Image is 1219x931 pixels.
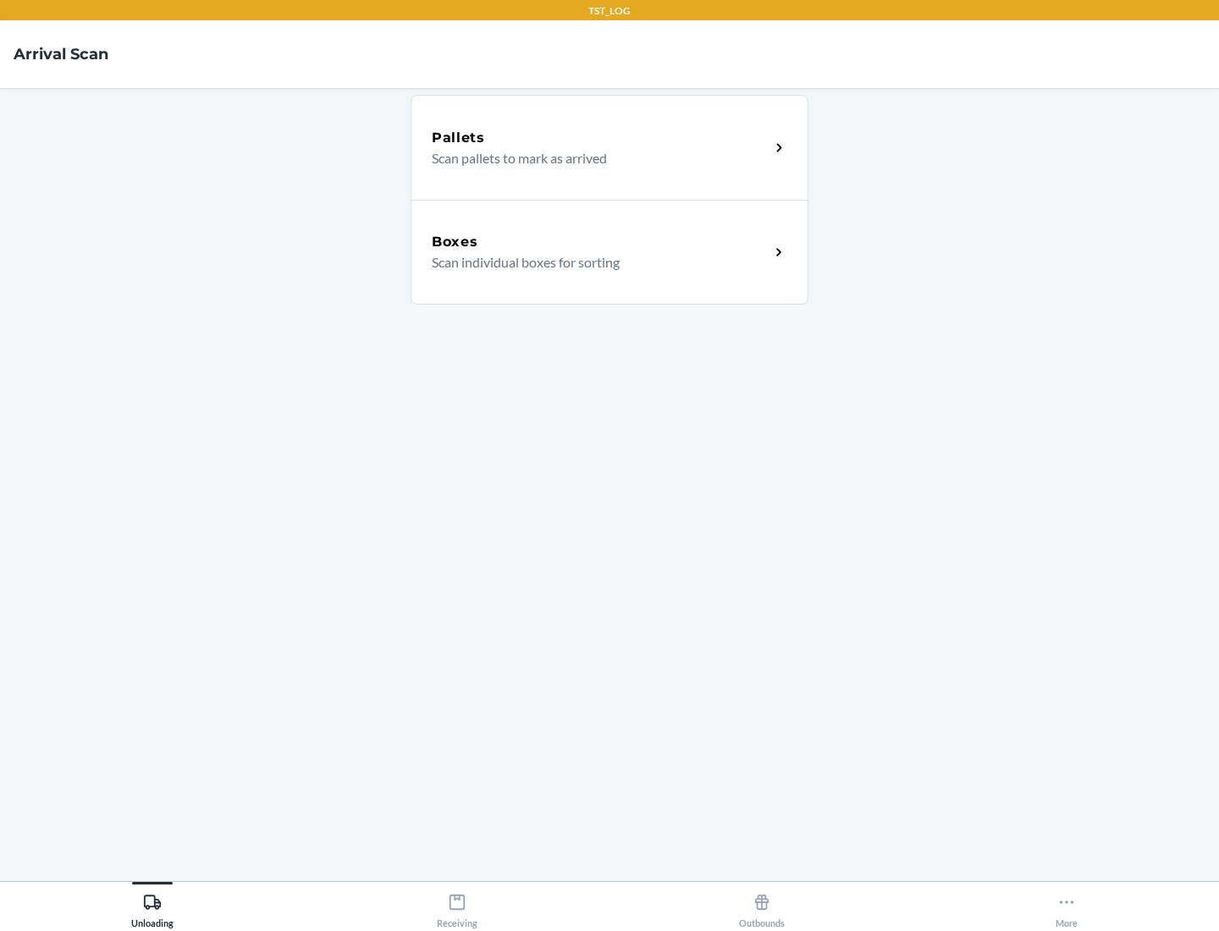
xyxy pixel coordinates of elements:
div: Unloading [131,886,174,928]
p: TST_LOG [588,3,631,19]
h5: Pallets [432,128,485,148]
p: Scan individual boxes for sorting [432,252,756,273]
a: PalletsScan pallets to mark as arrived [411,95,808,200]
h5: Boxes [432,232,478,252]
div: More [1056,886,1078,928]
a: BoxesScan individual boxes for sorting [411,200,808,305]
button: Outbounds [609,882,914,928]
div: Receiving [437,886,477,928]
p: Scan pallets to mark as arrived [432,148,756,168]
div: Outbounds [739,886,785,928]
button: Receiving [305,882,609,928]
button: More [914,882,1219,928]
h4: Arrival Scan [14,43,108,65]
